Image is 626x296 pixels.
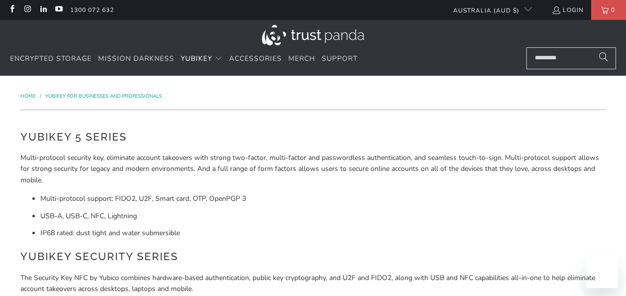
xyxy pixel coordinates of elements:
[262,25,364,45] img: Trust Panda Australia
[20,129,605,145] h2: YubiKey 5 Series
[20,93,36,100] span: Home
[322,47,358,71] a: Support
[20,93,37,100] a: Home
[229,54,282,63] span: Accessories
[586,256,618,288] iframe: Button to launch messaging window
[98,47,174,71] a: Mission Darkness
[54,6,63,14] a: Trust Panda Australia on YouTube
[23,6,31,14] a: Trust Panda Australia on Instagram
[20,249,605,265] h2: YubiKey Security Series
[10,47,358,71] nav: Translation missing: en.navigation.header.main_nav
[39,6,47,14] a: Trust Panda Australia on LinkedIn
[40,228,605,239] li: IP68 rated: dust tight and water submersible
[40,93,41,100] span: /
[288,54,315,63] span: Merch
[591,47,616,69] button: Search
[552,4,584,15] a: Login
[10,54,92,63] span: Encrypted Storage
[45,93,162,100] a: YubiKey for Businesses and Professionals
[288,47,315,71] a: Merch
[181,47,223,71] summary: YubiKey
[526,47,616,69] input: Search...
[181,54,212,63] span: YubiKey
[70,4,114,15] a: 1300 072 632
[40,193,605,204] li: Multi-protocol support; FIDO2, U2F, Smart card, OTP, OpenPGP 3
[40,211,605,222] li: USB-A, USB-C, NFC, Lightning
[20,152,605,186] p: Multi-protocol security key, eliminate account takeovers with strong two-factor, multi-factor and...
[10,47,92,71] a: Encrypted Storage
[322,54,358,63] span: Support
[98,54,174,63] span: Mission Darkness
[229,47,282,71] a: Accessories
[20,273,605,295] p: The Security Key NFC by Yubico combines hardware-based authentication, public key cryptography, a...
[7,6,16,14] a: Trust Panda Australia on Facebook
